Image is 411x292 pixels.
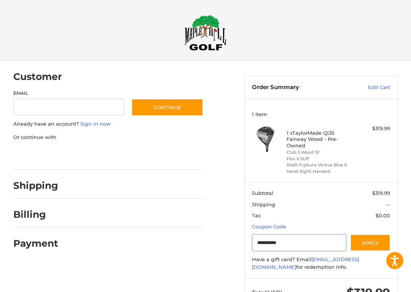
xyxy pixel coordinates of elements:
[13,209,58,220] h2: Billing
[131,99,203,116] button: Continue
[13,134,203,141] p: Or continue with
[75,148,132,162] iframe: PayPal-paylater
[252,84,346,91] h3: Order Summary
[252,190,273,196] span: Subtotal
[252,201,275,207] span: Shipping
[13,238,58,249] h2: Payment
[287,130,354,148] h4: 1 x TaylorMade Qi35 Fairway Wood - Pre-Owned
[350,234,390,251] button: Apply
[376,212,390,219] span: $0.00
[372,190,390,196] span: $319.99
[80,121,111,127] a: Sign in now
[355,125,390,132] div: $319.99
[287,156,354,162] li: Flex X Stiff
[287,149,354,156] li: Club 3 Wood 15°
[252,256,390,271] div: Have a gift card? Email for redemption info.
[252,256,359,270] a: [EMAIL_ADDRESS][DOMAIN_NAME]
[11,148,68,162] iframe: PayPal-paypal
[346,84,390,91] a: Edit Cart
[252,223,286,230] a: Coupon Code
[13,120,203,128] p: Already have an account?
[185,15,226,51] img: Maple Hill Golf
[13,71,62,83] h2: Customer
[287,162,354,168] li: Shaft Fujikura Ventus Blue 6
[252,111,390,117] h3: 1 Item
[287,168,354,175] li: Hand Right-Handed
[252,234,346,251] input: Gift Certificate or Coupon Code
[13,90,124,97] label: Email
[386,201,390,207] span: --
[252,212,261,219] span: Tax
[13,180,58,191] h2: Shipping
